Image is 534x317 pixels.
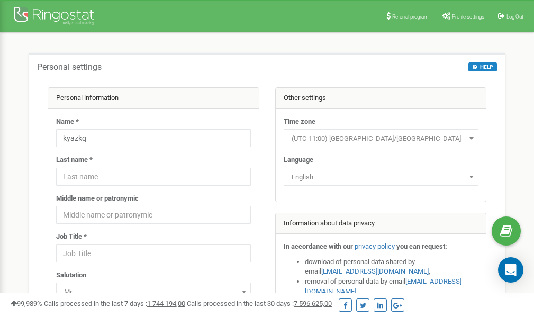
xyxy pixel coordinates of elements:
input: Job Title [56,244,251,262]
div: Personal information [48,88,259,109]
u: 7 596 625,00 [294,300,332,307]
span: Calls processed in the last 30 days : [187,300,332,307]
input: Name [56,129,251,147]
span: Profile settings [452,14,484,20]
label: Name * [56,117,79,127]
strong: you can request: [396,242,447,250]
strong: In accordance with our [284,242,353,250]
span: English [287,170,475,185]
span: English [284,168,478,186]
div: Other settings [276,88,486,109]
label: Middle name or patronymic [56,194,139,204]
h5: Personal settings [37,62,102,72]
div: Information about data privacy [276,213,486,234]
label: Last name * [56,155,93,165]
span: Log Out [506,14,523,20]
span: Calls processed in the last 7 days : [44,300,185,307]
span: Mr. [60,285,247,300]
span: (UTC-11:00) Pacific/Midway [287,131,475,146]
span: Referral program [392,14,429,20]
label: Job Title * [56,232,87,242]
a: privacy policy [355,242,395,250]
input: Last name [56,168,251,186]
span: (UTC-11:00) Pacific/Midway [284,129,478,147]
a: [EMAIL_ADDRESS][DOMAIN_NAME] [321,267,429,275]
div: Open Intercom Messenger [498,257,523,283]
input: Middle name or patronymic [56,206,251,224]
span: Mr. [56,283,251,301]
u: 1 744 194,00 [147,300,185,307]
span: 99,989% [11,300,42,307]
label: Language [284,155,313,165]
label: Salutation [56,270,86,280]
li: removal of personal data by email , [305,277,478,296]
button: HELP [468,62,497,71]
li: download of personal data shared by email , [305,257,478,277]
label: Time zone [284,117,315,127]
